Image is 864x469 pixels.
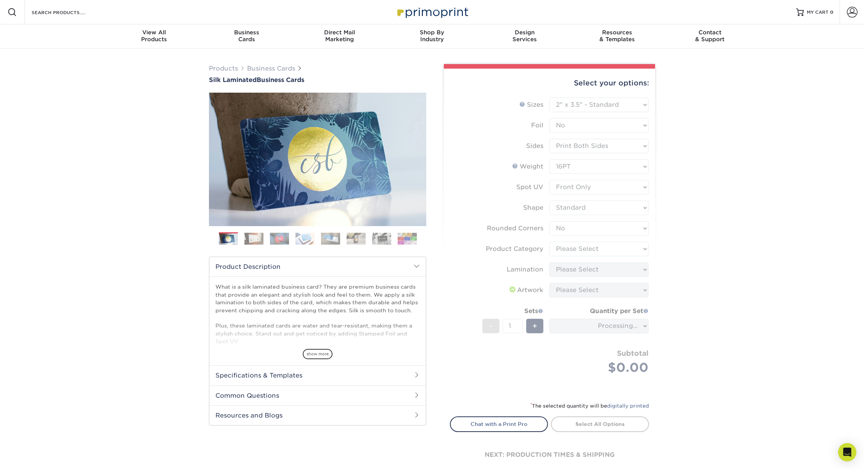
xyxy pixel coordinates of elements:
a: Direct MailMarketing [293,24,386,49]
a: Silk LaminatedBusiness Cards [209,76,426,84]
span: Contact [663,29,756,36]
h2: Resources and Blogs [209,405,426,425]
div: & Support [663,29,756,43]
a: Shop ByIndustry [386,24,479,49]
a: BusinessCards [201,24,293,49]
a: Chat with a Print Pro [450,416,548,432]
div: Products [108,29,201,43]
img: Business Cards 05 [321,233,340,244]
span: Direct Mail [293,29,386,36]
img: Silk Laminated 01 [209,51,426,268]
div: & Templates [571,29,663,43]
span: show more [303,349,332,359]
input: SEARCH PRODUCTS..... [31,8,105,17]
span: Silk Laminated [209,76,257,84]
img: Business Cards 02 [244,233,263,244]
span: Resources [571,29,663,36]
span: 0 [830,10,833,15]
a: Select All Options [551,416,649,432]
div: Services [478,29,571,43]
a: Contact& Support [663,24,756,49]
div: Marketing [293,29,386,43]
span: Shop By [386,29,479,36]
span: Business [201,29,293,36]
h1: Business Cards [209,76,426,84]
a: Resources& Templates [571,24,663,49]
h2: Product Description [209,257,426,276]
img: Business Cards 03 [270,233,289,244]
img: Business Cards 01 [219,230,238,249]
span: Design [478,29,571,36]
p: What is a silk laminated business card? They are premium business cards that provide an elegant a... [215,283,420,407]
img: Primoprint [394,4,470,20]
img: Business Cards 07 [372,233,391,244]
img: Business Cards 06 [347,233,366,244]
h2: Common Questions [209,385,426,405]
img: Business Cards 04 [295,233,315,244]
span: View All [108,29,201,36]
a: digitally printed [607,403,649,409]
div: Cards [201,29,293,43]
span: MY CART [807,9,829,16]
img: Business Cards 08 [398,233,417,244]
a: View AllProducts [108,24,201,49]
div: Select your options: [450,69,649,98]
h2: Specifications & Templates [209,365,426,385]
a: DesignServices [478,24,571,49]
a: Products [209,65,238,72]
a: Business Cards [247,65,295,72]
div: Open Intercom Messenger [838,443,856,461]
div: Industry [386,29,479,43]
small: The selected quantity will be [530,403,649,409]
